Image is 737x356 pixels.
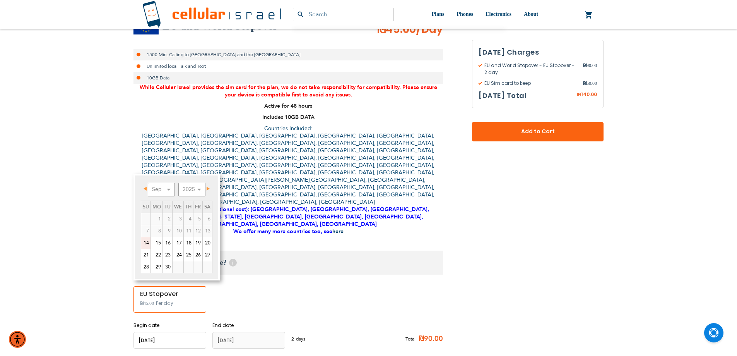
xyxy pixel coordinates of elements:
[164,203,171,210] span: Tuesday
[193,249,202,261] a: 26
[133,332,206,349] input: MM/DD/YYYY
[185,203,192,210] span: Thursday
[416,333,443,345] span: ₪90.00
[207,187,210,191] span: Next
[479,90,527,101] h3: [DATE] Total
[184,249,193,261] a: 25
[156,300,173,307] span: Per day
[141,261,150,273] a: 28
[498,127,578,136] span: Add to Cart
[133,322,206,329] label: Begin date
[173,249,183,261] a: 24
[142,1,281,28] img: Cellular Israel Logo
[140,84,437,98] span: While Cellular Israel provides the sim card for the plan, we do not take responsibility for compa...
[293,8,393,21] input: Search
[202,184,212,194] a: Next
[173,213,183,225] span: 3
[151,237,162,249] a: 15
[151,213,162,225] span: 1
[416,22,443,37] span: /Day
[152,203,161,210] span: Monday
[133,251,443,275] h3: When do you need service?
[141,225,150,237] span: 7
[140,301,154,306] span: ₪45.00
[524,11,538,17] span: About
[583,80,587,87] span: ₪
[184,213,193,225] span: 4
[184,225,193,237] span: 11
[486,11,511,17] span: Electronics
[133,60,443,72] li: Unlimited local Talk and Text
[479,62,583,76] span: EU and World Stopover - EU Stopover - 2 day
[142,184,151,194] a: Prev
[291,335,296,342] span: 2
[262,114,315,121] strong: Includes 10GB DATA
[148,183,175,196] select: Select month
[163,213,172,225] span: 2
[264,102,312,110] strong: Active for 48 hours
[144,187,147,191] span: Prev
[141,237,150,249] a: 14
[296,335,305,342] span: days
[9,331,26,348] div: Accessibility Menu
[203,249,212,261] a: 27
[405,335,416,342] span: Total
[147,206,429,235] strong: Optional countries (for Additional cost): [GEOGRAPHIC_DATA], [GEOGRAPHIC_DATA], [GEOGRAPHIC_DATA]...
[163,261,172,273] a: 30
[178,183,205,196] select: Select year
[457,11,473,17] span: Phones
[577,91,581,98] span: ₪
[174,203,182,210] span: Wednesday
[151,225,162,237] span: 8
[173,237,183,249] a: 17
[193,237,202,249] a: 19
[212,322,285,329] label: End date
[193,213,202,225] span: 5
[212,332,285,349] input: MM/DD/YYYY
[140,291,200,298] div: EU Stopover
[229,259,237,267] span: Help
[472,122,604,141] button: Add to Cart
[133,125,443,235] p: Countries Included: [GEOGRAPHIC_DATA], [GEOGRAPHIC_DATA], [GEOGRAPHIC_DATA], [GEOGRAPHIC_DATA], [...
[133,49,443,60] li: 1500 Min. Calling to [GEOGRAPHIC_DATA] and the [GEOGRAPHIC_DATA]
[163,225,172,237] span: 9
[583,62,587,69] span: ₪
[151,261,162,273] a: 29
[173,225,183,237] span: 10
[204,203,210,210] span: Saturday
[203,225,212,237] span: 13
[143,203,149,210] span: Sunday
[432,11,445,17] span: Plans
[163,249,172,261] a: 23
[332,228,344,235] a: here
[141,249,150,261] a: 21
[581,91,597,98] span: 140.00
[184,237,193,249] a: 18
[163,237,172,249] a: 16
[193,225,202,237] span: 12
[583,80,597,87] span: 50.00
[479,80,583,87] span: EU Sim card to keep
[479,46,597,58] h3: [DATE] Charges
[583,62,597,76] span: 90.00
[203,237,212,249] a: 20
[203,213,212,225] span: 6
[377,22,443,37] span: ₪45.00
[151,249,162,261] a: 22
[195,203,201,210] span: Friday
[133,72,443,84] li: 10GB Data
